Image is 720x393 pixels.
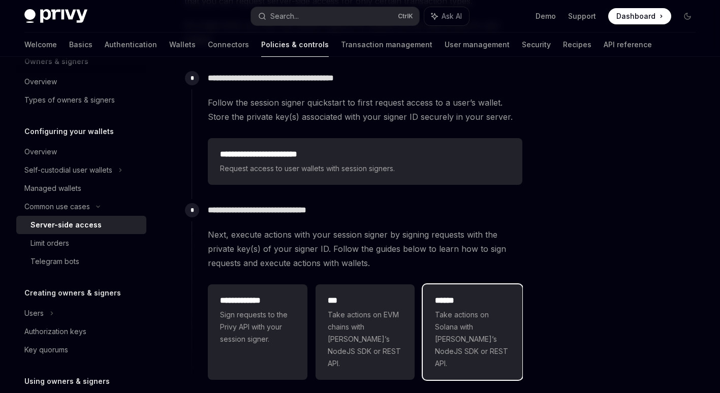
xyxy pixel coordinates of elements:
[442,11,462,21] span: Ask AI
[16,252,146,271] a: Telegram bots
[316,284,415,380] a: ***Take actions on EVM chains with [PERSON_NAME]’s NodeJS SDK or REST API.
[16,216,146,234] a: Server-side access
[24,182,81,194] div: Managed wallets
[169,32,196,57] a: Wallets
[208,284,307,380] a: **** **** ***Sign requests to the Privy API with your session signer.
[30,219,102,231] div: Server-side access
[24,94,115,106] div: Types of owners & signers
[24,307,44,319] div: Users
[16,179,146,198] a: Managed wallets
[435,309,510,370] span: Take actions on Solana with [PERSON_NAME]’s NodeJS SDK or REST API.
[69,32,92,57] a: Basics
[251,7,420,25] button: Search...CtrlK
[16,234,146,252] a: Limit orders
[522,32,551,57] a: Security
[208,227,522,270] span: Next, execute actions with your session signer by signing requests with the private key(s) of you...
[24,344,68,356] div: Key quorums
[24,375,110,387] h5: Using owners & signers
[24,76,57,88] div: Overview
[423,284,522,380] a: **** *Take actions on Solana with [PERSON_NAME]’s NodeJS SDK or REST API.
[679,8,696,24] button: Toggle dark mode
[616,11,655,21] span: Dashboard
[398,12,413,20] span: Ctrl K
[105,32,157,57] a: Authentication
[30,255,79,268] div: Telegram bots
[563,32,591,57] a: Recipes
[608,8,671,24] a: Dashboard
[24,287,121,299] h5: Creating owners & signers
[536,11,556,21] a: Demo
[24,32,57,57] a: Welcome
[16,341,146,359] a: Key quorums
[24,201,90,213] div: Common use cases
[445,32,510,57] a: User management
[220,309,295,345] span: Sign requests to the Privy API with your session signer.
[604,32,652,57] a: API reference
[16,91,146,109] a: Types of owners & signers
[341,32,432,57] a: Transaction management
[16,143,146,161] a: Overview
[24,325,86,338] div: Authorization keys
[24,146,57,158] div: Overview
[220,162,510,175] span: Request access to user wallets with session signers.
[270,10,299,22] div: Search...
[328,309,403,370] span: Take actions on EVM chains with [PERSON_NAME]’s NodeJS SDK or REST API.
[424,7,469,25] button: Ask AI
[16,73,146,91] a: Overview
[24,9,87,23] img: dark logo
[261,32,329,57] a: Policies & controls
[24,125,114,138] h5: Configuring your wallets
[568,11,596,21] a: Support
[16,322,146,341] a: Authorization keys
[208,95,522,124] span: Follow the session signer quickstart to first request access to a user’s wallet. Store the privat...
[208,32,249,57] a: Connectors
[24,164,112,176] div: Self-custodial user wallets
[30,237,69,249] div: Limit orders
